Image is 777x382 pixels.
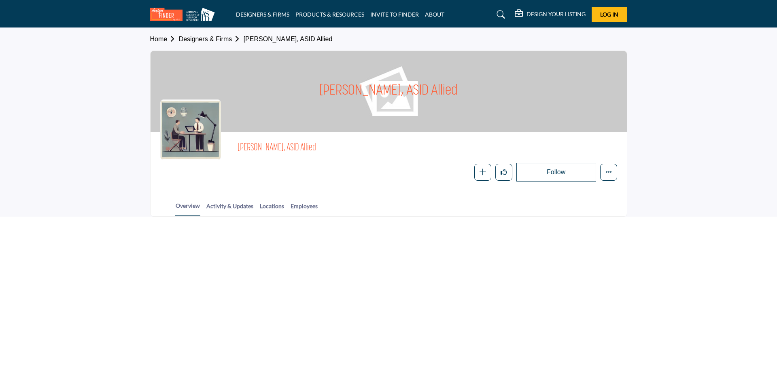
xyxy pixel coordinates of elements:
h1: [PERSON_NAME], ASID Allied [319,51,458,132]
a: Designers & Firms [179,36,244,42]
img: site Logo [150,8,219,21]
a: Overview [175,201,200,216]
a: ABOUT [425,11,444,18]
div: DESIGN YOUR LISTING [515,10,586,19]
a: [PERSON_NAME], ASID Allied [244,36,333,42]
button: Like [495,164,512,181]
button: Log In [592,7,627,22]
a: Home [150,36,179,42]
a: Search [489,8,510,21]
a: INVITE TO FINDER [370,11,419,18]
button: Follow [516,163,596,182]
h5: DESIGN YOUR LISTING [526,11,586,18]
a: DESIGNERS & FIRMS [236,11,289,18]
a: PRODUCTS & RESOURCES [295,11,364,18]
span: Adiena Bednarz, ASID Allied [238,141,420,155]
span: Log In [600,11,618,18]
a: Locations [259,202,284,216]
button: More details [600,164,617,181]
a: Activity & Updates [206,202,254,216]
a: Employees [290,202,318,216]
